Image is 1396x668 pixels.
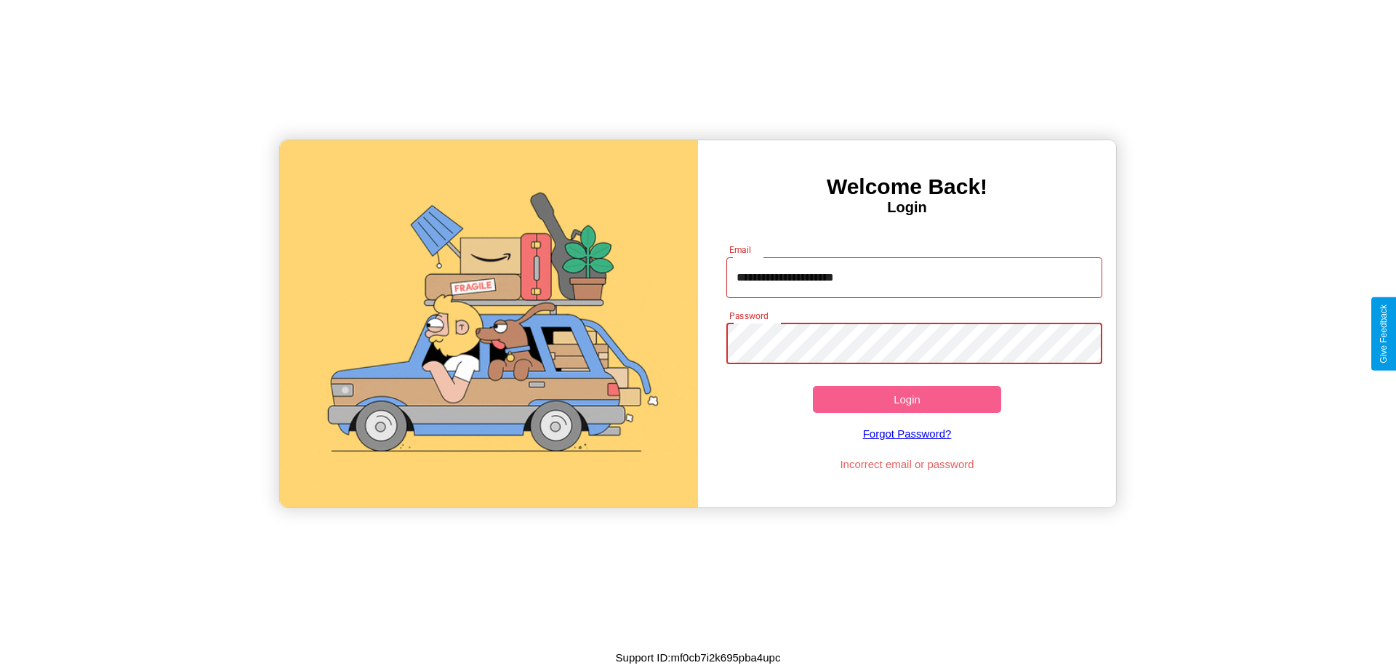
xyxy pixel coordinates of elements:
[729,310,768,322] label: Password
[1379,305,1389,363] div: Give Feedback
[719,454,1096,474] p: Incorrect email or password
[698,199,1116,216] h4: Login
[698,174,1116,199] h3: Welcome Back!
[719,413,1096,454] a: Forgot Password?
[729,244,752,256] label: Email
[813,386,1001,413] button: Login
[280,140,698,507] img: gif
[616,648,781,667] p: Support ID: mf0cb7i2k695pba4upc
